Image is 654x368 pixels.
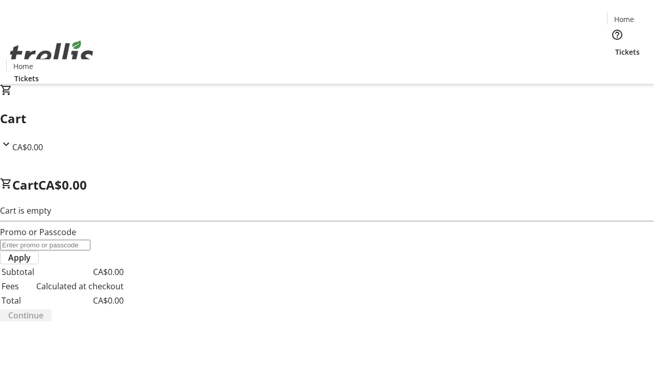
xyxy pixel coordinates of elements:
[8,251,31,264] span: Apply
[36,294,124,307] td: CA$0.00
[614,14,634,25] span: Home
[1,280,35,293] td: Fees
[607,25,627,45] button: Help
[36,265,124,279] td: CA$0.00
[12,142,43,153] span: CA$0.00
[14,73,39,84] span: Tickets
[38,176,87,193] span: CA$0.00
[1,294,35,307] td: Total
[1,265,35,279] td: Subtotal
[607,57,627,78] button: Cart
[36,280,124,293] td: Calculated at checkout
[6,29,97,80] img: Orient E2E Organization 5VlIFcayl0's Logo
[607,47,648,57] a: Tickets
[615,47,640,57] span: Tickets
[13,61,33,72] span: Home
[608,14,640,25] a: Home
[6,73,47,84] a: Tickets
[7,61,39,72] a: Home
